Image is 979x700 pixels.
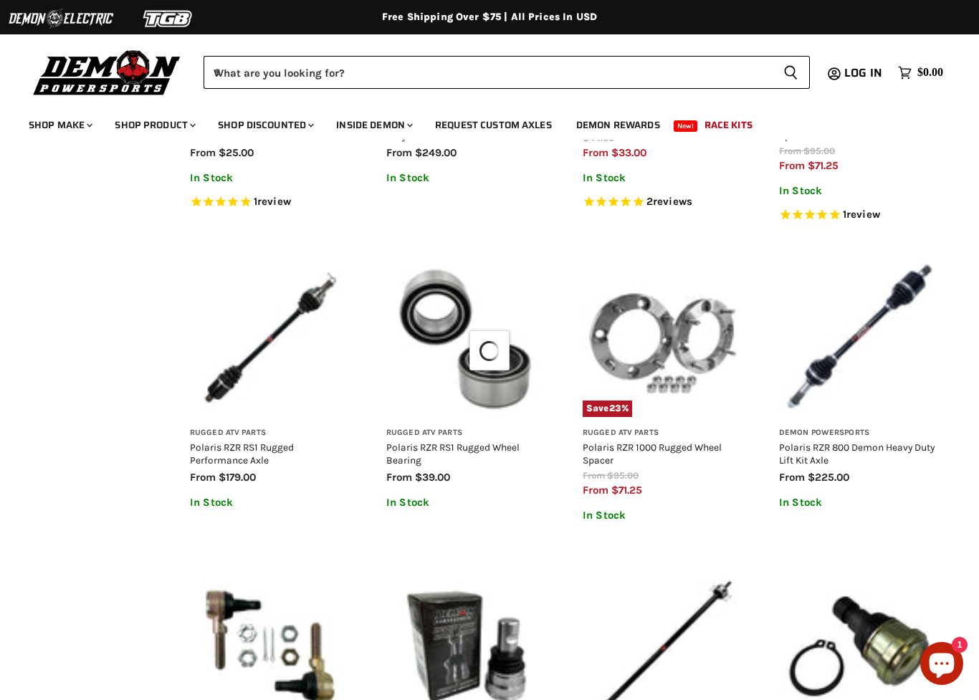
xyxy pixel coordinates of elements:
[674,120,698,132] span: New!
[583,401,632,416] span: Save %
[190,441,294,466] a: Polaris RZR RS1 Rugged Performance Axle
[844,64,882,82] span: Log in
[917,66,943,80] span: $0.00
[386,428,547,438] h3: Rugged ATV Parts
[779,256,940,417] img: Polaris RZR 800 Demon Heavy Duty Lift Kit Axle
[190,471,216,484] span: from
[583,470,605,481] span: from
[18,105,940,140] ul: Main menu
[803,145,835,156] span: $95.00
[808,159,839,172] span: $71.25
[386,471,412,484] span: from
[916,642,968,689] inbox-online-store-chat: Shopify online store chat
[190,497,350,509] p: In Stock
[609,403,621,413] span: 23
[583,484,608,497] span: from
[611,146,646,159] span: $33.00
[115,5,222,32] img: TGB Logo 2
[779,185,940,197] p: In Stock
[583,256,743,417] img: Polaris RZR 1000 Rugged Wheel Spacer
[29,47,186,97] img: Demon Powersports
[779,428,940,438] h3: Demon Powersports
[386,441,520,466] a: Polaris RZR RS1 Rugged Wheel Bearing
[190,256,350,417] img: Polaris RZR RS1 Rugged Performance Axle
[204,56,772,89] input: When autocomplete results are available use up and down arrows to review and enter to select
[386,256,547,417] img: Polaris RZR RS1 Rugged Wheel Bearing
[254,196,291,208] span: 1 reviews
[583,172,743,184] p: In Stock
[219,146,254,159] span: $25.00
[386,172,547,184] p: In Stock
[190,172,350,184] p: In Stock
[415,146,457,159] span: $249.00
[653,196,692,208] span: reviews
[18,110,101,140] a: Shop Make
[779,441,935,466] a: Polaris RZR 800 Demon Heavy Duty Lift Kit Axle
[204,56,810,89] form: Product
[838,67,891,80] a: Log in
[207,110,323,140] a: Shop Discounted
[779,159,805,172] span: from
[190,195,350,210] span: Rated 5.0 out of 5 stars 1 reviews
[190,428,350,438] h3: Rugged ATV Parts
[104,110,204,140] a: Shop Product
[779,471,805,484] span: from
[646,196,692,208] span: 2 reviews
[779,145,801,156] span: from
[7,5,115,32] img: Demon Electric Logo 2
[583,428,743,438] h3: Rugged ATV Parts
[386,497,547,509] p: In Stock
[607,470,639,481] span: $95.00
[891,62,950,83] a: $0.00
[808,471,849,484] span: $225.00
[424,110,563,140] a: Request Custom Axles
[583,146,608,159] span: from
[219,471,256,484] span: $179.00
[779,208,940,223] span: Rated 5.0 out of 5 stars 1 reviews
[843,208,880,221] span: 1 reviews
[772,56,810,89] button: Search
[257,196,291,208] span: review
[565,110,671,140] a: Demon Rewards
[325,110,421,140] a: Inside Demon
[415,471,450,484] span: $39.00
[694,110,763,140] a: Race Kits
[846,208,880,221] span: review
[386,146,412,159] span: from
[583,441,722,466] a: Polaris RZR 1000 Rugged Wheel Spacer
[583,256,743,417] a: Polaris RZR 1000 Rugged Wheel SpacerSave23%
[583,195,743,210] span: Rated 5.0 out of 5 stars 2 reviews
[583,509,743,522] p: In Stock
[190,146,216,159] span: from
[611,484,642,497] span: $71.25
[779,497,940,509] p: In Stock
